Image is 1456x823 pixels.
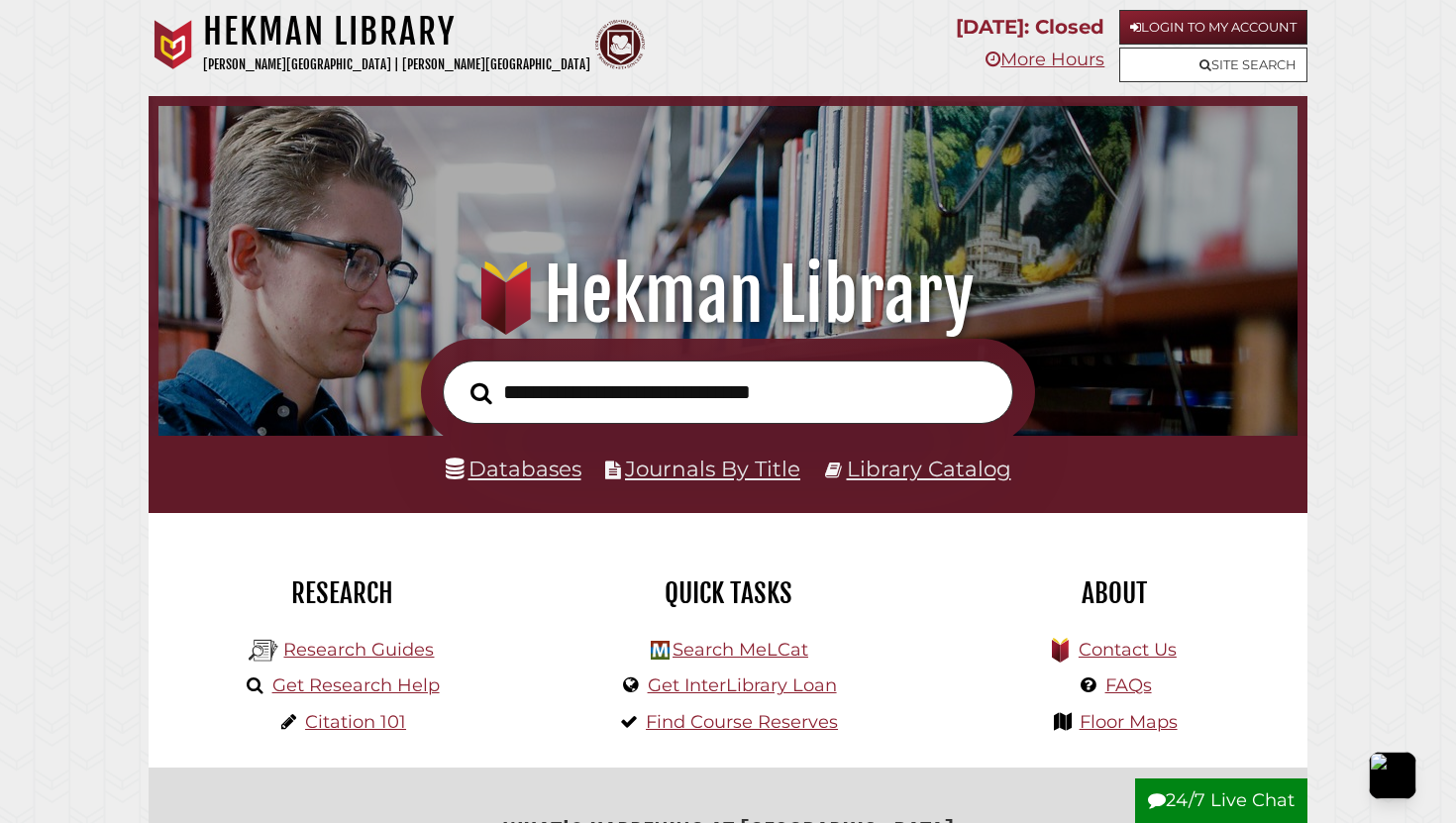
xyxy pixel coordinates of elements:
a: Databases [446,456,581,481]
h1: Hekman Library [203,10,590,53]
a: Get Research Help [272,674,440,696]
a: Journals By Title [625,456,800,481]
h2: Quick Tasks [550,576,906,610]
h1: Hekman Library [180,252,1276,339]
a: Get InterLibrary Loan [648,674,837,696]
p: [PERSON_NAME][GEOGRAPHIC_DATA] | [PERSON_NAME][GEOGRAPHIC_DATA] [203,53,590,76]
h2: About [936,576,1293,610]
a: Search MeLCat [673,639,808,661]
a: Login to My Account [1119,10,1307,45]
i: Search [470,381,492,405]
a: Citation 101 [305,711,406,733]
a: Library Catalog [847,456,1011,481]
a: Find Course Reserves [646,711,838,733]
a: Site Search [1119,48,1307,82]
a: More Hours [986,49,1104,70]
h2: Research [163,576,520,610]
p: [DATE]: Closed [956,10,1104,45]
img: Hekman Library Logo [651,641,670,660]
img: Calvin Theological Seminary [595,20,645,69]
img: Hekman Library Logo [249,636,278,666]
a: Floor Maps [1080,711,1178,733]
button: Search [461,376,502,410]
a: Contact Us [1079,639,1177,661]
a: FAQs [1105,674,1152,696]
img: Calvin University [149,20,198,69]
a: Research Guides [283,639,434,661]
